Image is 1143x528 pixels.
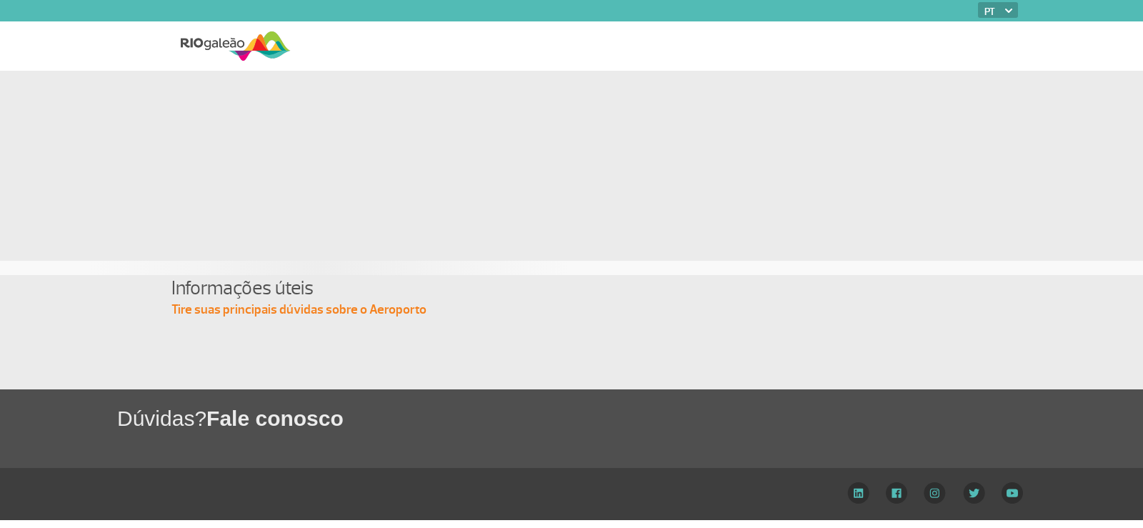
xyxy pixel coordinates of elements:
[171,275,972,302] h4: Informações úteis
[1002,482,1023,504] img: YouTube
[886,482,907,504] img: Facebook
[117,404,1143,433] h1: Dúvidas?
[847,482,869,504] img: LinkedIn
[206,407,344,430] span: Fale conosco
[171,302,972,319] p: Tire suas principais dúvidas sobre o Aeroporto
[924,482,946,504] img: Instagram
[963,482,985,504] img: Twitter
